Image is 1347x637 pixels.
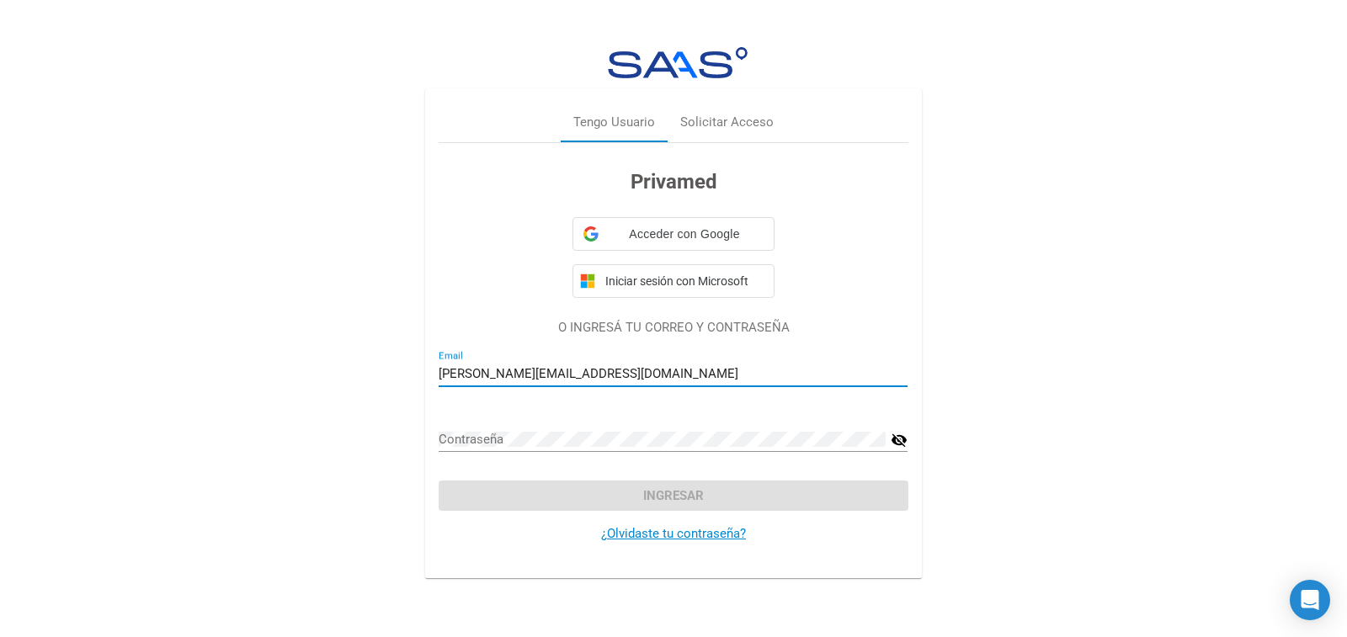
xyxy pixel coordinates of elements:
span: Acceder con Google [605,226,764,243]
div: Tengo Usuario [573,113,655,132]
div: Solicitar Acceso [680,113,774,132]
span: Ingresar [643,488,704,503]
a: ¿Olvidaste tu contraseña? [601,526,746,541]
button: Iniciar sesión con Microsoft [572,264,775,298]
span: Iniciar sesión con Microsoft [602,274,767,288]
div: Acceder con Google [572,217,775,251]
h3: Privamed [439,167,908,197]
p: O INGRESÁ TU CORREO Y CONTRASEÑA [439,318,908,337]
div: Open Intercom Messenger [1290,580,1330,620]
button: Ingresar [439,480,908,511]
mat-icon: visibility_off [891,430,908,450]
